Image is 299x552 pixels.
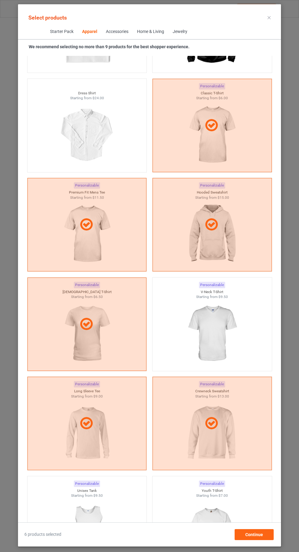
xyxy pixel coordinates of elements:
img: regular.jpg [185,300,239,368]
span: Continue [245,532,263,537]
span: $24.00 [92,96,104,100]
div: Home & Living [137,29,164,35]
div: Continue [235,529,274,540]
strong: We recommend selecting no more than 9 products for the best shopper experience. [29,44,189,49]
div: Unisex Tank [27,488,147,493]
img: regular.jpg [59,101,114,169]
div: Apparel [82,29,97,35]
div: V-Neck T-Shirt [153,289,272,295]
div: Starting from [153,493,272,498]
div: Personalizable [199,481,225,487]
div: Jewelry [172,29,187,35]
div: Starting from [27,493,147,498]
span: $9.50 [218,295,228,299]
div: Starting from [153,294,272,300]
div: Personalizable [74,481,100,487]
span: 6 products selected [24,532,61,538]
div: Dress Shirt [27,91,147,96]
span: $9.50 [93,493,103,498]
span: $7.00 [218,493,228,498]
div: Starting from [27,96,147,101]
span: Select products [28,14,67,21]
div: Youth T-Shirt [153,488,272,493]
span: Starter Pack [45,24,77,39]
div: Accessories [106,29,128,35]
div: Personalizable [199,282,225,288]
